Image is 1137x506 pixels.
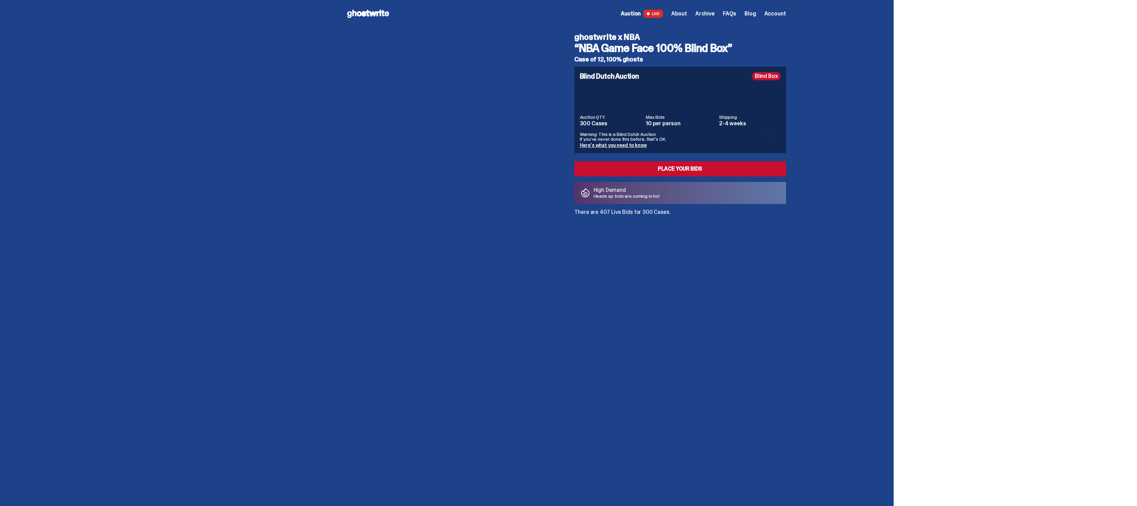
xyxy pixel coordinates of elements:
span: LIVE [643,10,663,18]
h4: ghostwrite x NBA [574,33,786,41]
p: Heads up: bids are coming in hot [594,194,660,198]
a: Auction LIVE [621,10,663,18]
a: Account [764,11,786,16]
h5: Case of 12, 100% ghosts [574,56,786,62]
h3: “NBA Game Face 100% Blind Box” [574,43,786,54]
dd: 10 per person [646,121,715,126]
a: FAQs [723,11,736,16]
h4: Blind Dutch Auction [580,73,639,80]
p: Warning: This is a Blind Dutch Auction. If you’ve never done this before, that’s OK. [580,132,781,141]
a: About [671,11,687,16]
a: Blog [744,11,756,16]
a: Archive [695,11,715,16]
a: Place your Bids [574,161,786,176]
dd: 2-4 weeks [719,121,781,126]
dd: 300 Cases [580,121,642,126]
dt: Shipping [719,115,781,119]
span: Auction [621,11,641,16]
dt: Auction QTY [580,115,642,119]
dt: Max Bids [646,115,715,119]
div: Blind Box [752,72,781,80]
p: There are 407 Live Bids for 300 Cases. [574,209,786,215]
a: Here's what you need to know [580,142,647,148]
p: High Demand [594,187,660,193]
